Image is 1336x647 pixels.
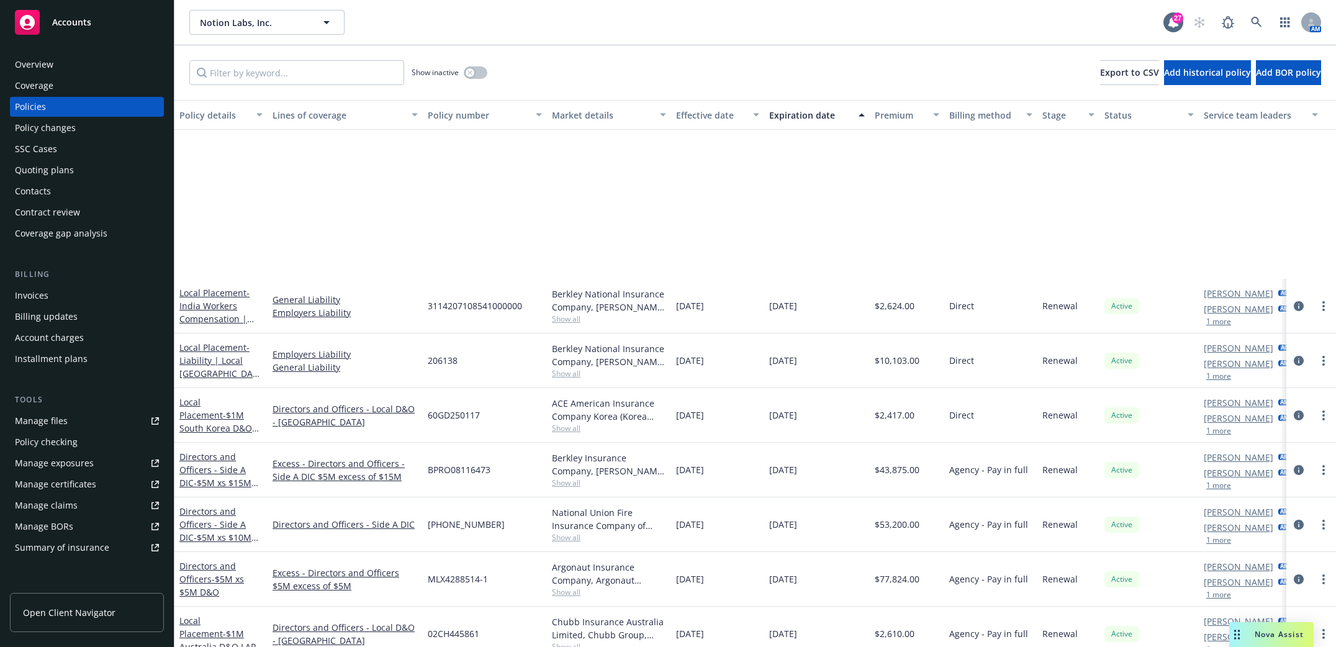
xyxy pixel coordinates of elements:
div: Expiration date [769,109,851,122]
a: General Liability [273,293,418,306]
a: [PERSON_NAME] [1204,396,1273,409]
div: National Union Fire Insurance Company of [GEOGRAPHIC_DATA], [GEOGRAPHIC_DATA], AIG [552,506,666,532]
a: [PERSON_NAME] [1204,521,1273,534]
span: 3114207108541000000 [428,299,522,312]
span: $2,624.00 [875,299,914,312]
a: [PERSON_NAME] [1204,412,1273,425]
div: Quoting plans [15,160,74,180]
a: Report a Bug [1216,10,1240,35]
button: Premium [870,100,944,130]
div: Lines of coverage [273,109,404,122]
a: more [1316,299,1331,314]
div: Overview [15,55,53,75]
span: Direct [949,299,974,312]
a: Excess - Directors and Officers - Side A DIC $5M excess of $15M [273,457,418,483]
div: Drag to move [1229,622,1245,647]
span: Show all [552,423,666,433]
a: Account charges [10,328,164,348]
span: [DATE] [676,354,704,367]
a: Directors and Officers - Side A DIC [179,451,251,502]
div: Invoices [15,286,48,305]
a: [PERSON_NAME] [1204,287,1273,300]
a: Switch app [1273,10,1298,35]
div: Coverage gap analysis [15,224,107,243]
button: 1 more [1206,373,1231,380]
span: [DATE] [769,409,797,422]
span: Renewal [1042,299,1078,312]
div: Argonaut Insurance Company, Argonaut Insurance Company (Argo), CRC Group [552,561,666,587]
a: [PERSON_NAME] [1204,576,1273,589]
a: Manage exposures [10,453,164,473]
span: Renewal [1042,354,1078,367]
a: Local Placement [179,287,258,351]
span: Nova Assist [1255,629,1304,640]
div: Manage certificates [15,474,96,494]
span: Renewal [1042,409,1078,422]
div: Manage claims [15,495,78,515]
a: Overview [10,55,164,75]
div: Manage files [15,411,68,431]
div: Billing [10,268,164,281]
a: Policy changes [10,118,164,138]
div: Policy changes [15,118,76,138]
a: circleInformation [1291,408,1306,423]
a: Excess - Directors and Officers $5M excess of $5M [273,566,418,592]
a: General Liability [273,361,418,374]
a: Directors and Officers - Local D&O - [GEOGRAPHIC_DATA] [273,621,418,647]
div: ACE American Insurance Company Korea (Korea Branch), Chubb Group, Chubb Group (International) [552,397,666,423]
a: Invoices [10,286,164,305]
span: Open Client Navigator [23,606,115,619]
span: [DATE] [769,572,797,586]
span: [DATE] [676,299,704,312]
button: Service team leaders [1199,100,1323,130]
a: Search [1244,10,1269,35]
div: Service team leaders [1204,109,1304,122]
a: Start snowing [1187,10,1212,35]
button: 1 more [1206,427,1231,435]
span: [PHONE_NUMBER] [428,518,505,531]
a: [PERSON_NAME] [1204,560,1273,573]
span: [DATE] [676,463,704,476]
span: - India Workers Compensation | [GEOGRAPHIC_DATA] work comp [179,287,258,351]
span: Agency - Pay in full [949,518,1028,531]
span: Notion Labs, Inc. [200,16,307,29]
span: [DATE] [769,299,797,312]
a: circleInformation [1291,517,1306,532]
button: Lines of coverage [268,100,423,130]
a: more [1316,463,1331,477]
a: Directors and Officers - Side A DIC [179,505,251,556]
span: Agency - Pay in full [949,572,1028,586]
a: Local Placement [179,396,252,447]
a: Accounts [10,5,164,40]
a: Coverage gap analysis [10,224,164,243]
a: [PERSON_NAME] [1204,357,1273,370]
div: Status [1104,109,1180,122]
a: Directors and Officers - Local D&O - [GEOGRAPHIC_DATA] [273,402,418,428]
div: Berkley National Insurance Company, [PERSON_NAME] Corporation [552,287,666,314]
span: Add historical policy [1164,66,1251,78]
span: - $5M xs $10M Side A DIC [179,532,258,556]
div: Manage BORs [15,517,73,536]
span: Add BOR policy [1256,66,1321,78]
span: Agency - Pay in full [949,627,1028,640]
span: - $5M xs $5M D&O [179,573,244,598]
a: Employers Liability [273,306,418,319]
span: Direct [949,354,974,367]
button: Status [1099,100,1199,130]
div: Contacts [15,181,51,201]
span: Active [1109,301,1134,312]
button: 1 more [1206,318,1231,325]
a: more [1316,353,1331,368]
span: Active [1109,355,1134,366]
button: Policy number [423,100,547,130]
span: [DATE] [676,409,704,422]
div: Berkley Insurance Company, [PERSON_NAME] Corporation, CRC Group [552,451,666,477]
button: Effective date [671,100,764,130]
span: $53,200.00 [875,518,919,531]
span: $10,103.00 [875,354,919,367]
a: [PERSON_NAME] [1204,630,1273,643]
button: Stage [1037,100,1099,130]
button: Market details [547,100,671,130]
span: 60GD250117 [428,409,480,422]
